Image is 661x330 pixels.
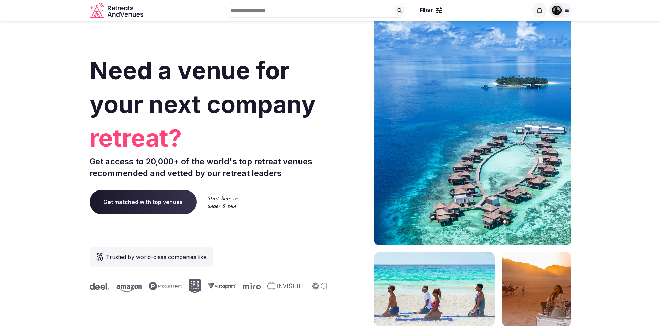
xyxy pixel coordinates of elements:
[90,56,316,119] span: Need a venue for your next company
[235,283,253,289] svg: Miro company logo
[90,121,328,155] span: retreat?
[200,283,228,289] svg: Vistaprint company logo
[90,3,145,18] a: Visit the homepage
[106,253,207,261] span: Trusted by world-class companies like
[82,283,102,290] svg: Deel company logo
[90,190,197,214] a: Get matched with top venues
[181,279,193,293] svg: Epic Games company logo
[420,7,433,14] span: Filter
[374,252,495,326] img: yoga on tropical beach
[260,282,297,290] svg: Invisible company logo
[552,6,562,15] img: Alejandro Admin
[416,4,447,17] button: Filter
[90,156,328,179] p: Get access to 20,000+ of the world's top retreat venues recommended and vetted by our retreat lea...
[502,252,571,326] img: woman sitting in back of truck with camels
[90,3,145,18] svg: Retreats and Venues company logo
[208,196,238,208] img: Start here in under 5 min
